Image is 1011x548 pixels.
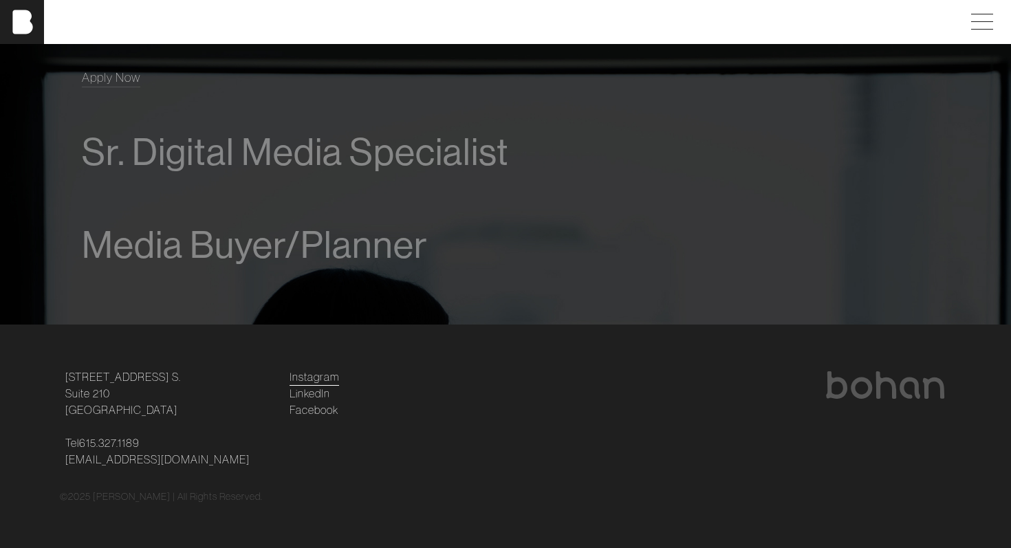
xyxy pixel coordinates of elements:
img: bohan logo [825,371,946,399]
span: Sr. Digital Media Specialist [82,131,509,173]
a: 615.327.1189 [79,435,140,451]
span: Media Buyer/Planner [82,224,428,266]
p: Tel [65,435,273,468]
a: Apply Now [82,68,140,87]
a: [STREET_ADDRESS] S.Suite 210[GEOGRAPHIC_DATA] [65,369,181,418]
a: Instagram [290,369,339,385]
span: Apply Now [82,69,140,85]
a: Facebook [290,402,338,418]
a: [EMAIL_ADDRESS][DOMAIN_NAME] [65,451,250,468]
p: [PERSON_NAME] | All Rights Reserved. [93,490,263,504]
div: © 2025 [60,490,951,504]
a: LinkedIn [290,385,330,402]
